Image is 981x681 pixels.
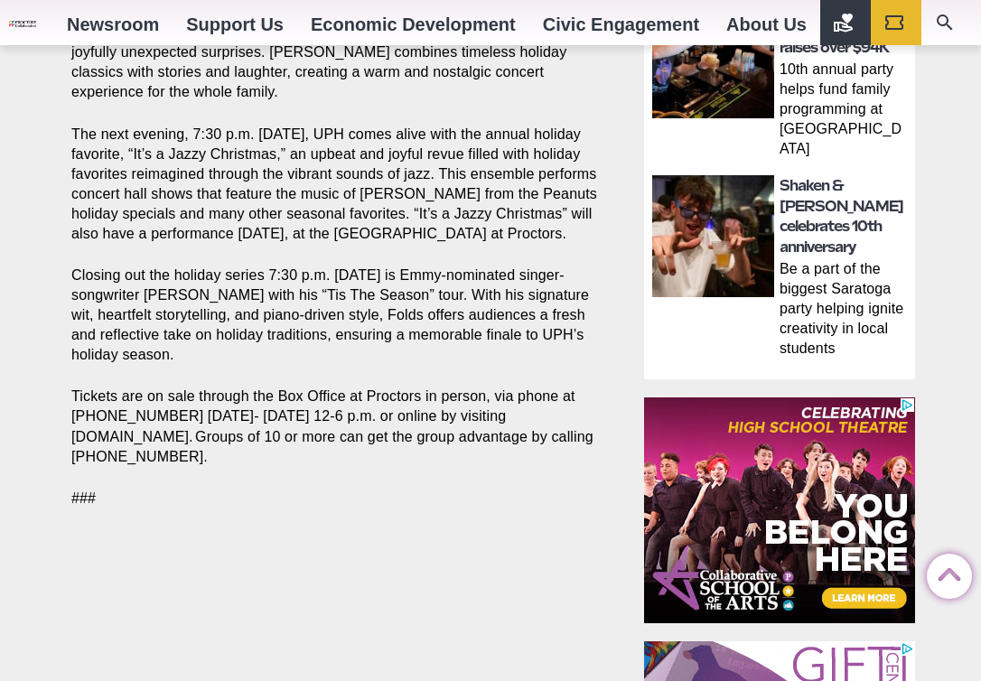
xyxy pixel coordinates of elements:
p: 10th annual party helps fund family programming at [GEOGRAPHIC_DATA] [GEOGRAPHIC_DATA]— The 10th ... [780,60,910,163]
p: The next evening, 7:30 p.m. [DATE], UPH comes alive with the annual holiday favorite, “It’s a Jaz... [71,125,603,244]
p: ### [71,489,603,508]
p: Closing out the holiday series 7:30 p.m. [DATE] is Emmy-nominated singer-songwriter [PERSON_NAME]... [71,266,603,365]
a: Back to Top [927,555,963,591]
p: Be a part of the biggest Saratoga party helping ignite creativity in local students [GEOGRAPHIC_D... [780,259,910,362]
p: Tickets are on sale through the Box Office at Proctors in person, via phone at [PHONE_NUMBER] [DA... [71,387,603,466]
a: Shaken & [PERSON_NAME] celebrates 10th anniversary [780,177,903,255]
iframe: Advertisement [644,397,915,623]
img: thumbnail: Shaken & Stirred celebrates 10th anniversary [652,175,774,297]
img: Proctors logo [9,21,53,27]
